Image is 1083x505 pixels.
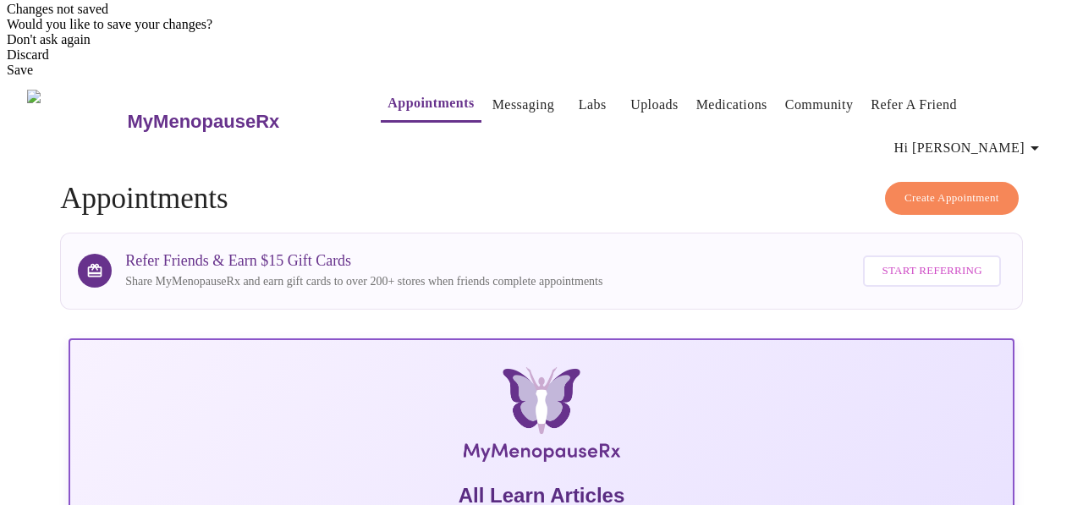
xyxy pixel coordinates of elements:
h4: Appointments [60,182,1023,216]
button: Refer a Friend [864,88,964,122]
button: Messaging [486,88,561,122]
span: Create Appointment [904,189,999,208]
a: Messaging [492,93,554,117]
button: Labs [565,88,619,122]
button: Appointments [381,86,481,123]
h3: Refer Friends & Earn $15 Gift Cards [125,252,602,270]
span: Start Referring [882,261,981,281]
a: Appointments [388,91,474,115]
a: Medications [696,93,767,117]
button: Medications [690,88,774,122]
p: Share MyMenopauseRx and earn gift cards to over 200+ stores when friends complete appointments [125,273,602,290]
button: Hi [PERSON_NAME] [888,131,1052,165]
a: Refer a Friend [871,93,957,117]
a: Start Referring [859,247,1004,295]
span: Hi [PERSON_NAME] [894,136,1045,160]
button: Start Referring [863,255,1000,287]
button: Create Appointment [885,182,1019,215]
h3: MyMenopauseRx [128,111,280,133]
a: MyMenopauseRx [125,92,347,151]
button: Community [778,88,860,122]
a: Uploads [630,93,679,117]
button: Uploads [624,88,685,122]
a: Community [785,93,854,117]
a: Labs [579,93,607,117]
img: MyMenopauseRx Logo [226,367,857,469]
img: MyMenopauseRx Logo [27,90,125,153]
